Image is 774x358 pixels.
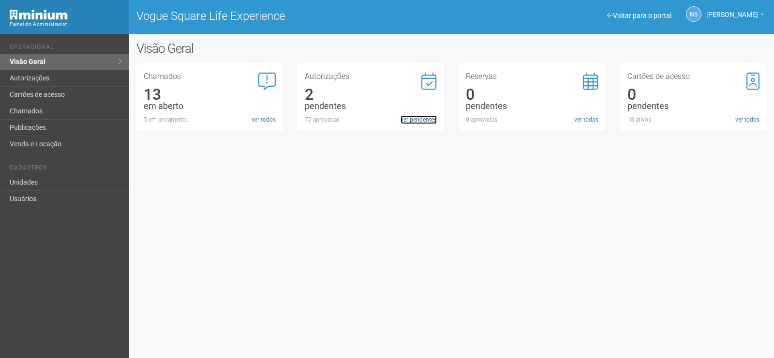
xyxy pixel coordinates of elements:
[466,102,598,110] div: pendentes
[144,115,276,124] div: 5 em andamento
[607,12,671,19] a: Voltar para o portal
[466,115,598,124] div: 0 aprovadas
[305,102,437,110] div: pendentes
[466,73,598,80] h3: Reservas
[10,44,122,54] li: Operacional
[466,90,598,99] div: 0
[627,90,759,99] div: 0
[136,10,445,22] h1: Vogue Square Life Experience
[144,73,276,80] h3: Chamados
[627,115,759,124] div: 18 ativos
[10,20,122,29] div: Painel do Administrador
[136,41,391,56] h2: Visão Geral
[627,73,759,80] h3: Cartões de acesso
[686,6,701,22] a: NS
[305,90,437,99] div: 2
[706,1,758,18] span: Nicolle Silva
[10,10,68,20] img: Minium
[627,102,759,110] div: pendentes
[10,164,122,174] li: Cadastros
[144,90,276,99] div: 13
[305,73,437,80] h3: Autorizações
[574,115,598,124] a: ver todas
[706,12,764,20] a: [PERSON_NAME]
[401,115,437,124] a: ver pendentes
[144,102,276,110] div: em aberto
[305,115,437,124] div: 72 aprovadas
[735,115,759,124] a: ver todos
[252,115,276,124] a: ver todos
